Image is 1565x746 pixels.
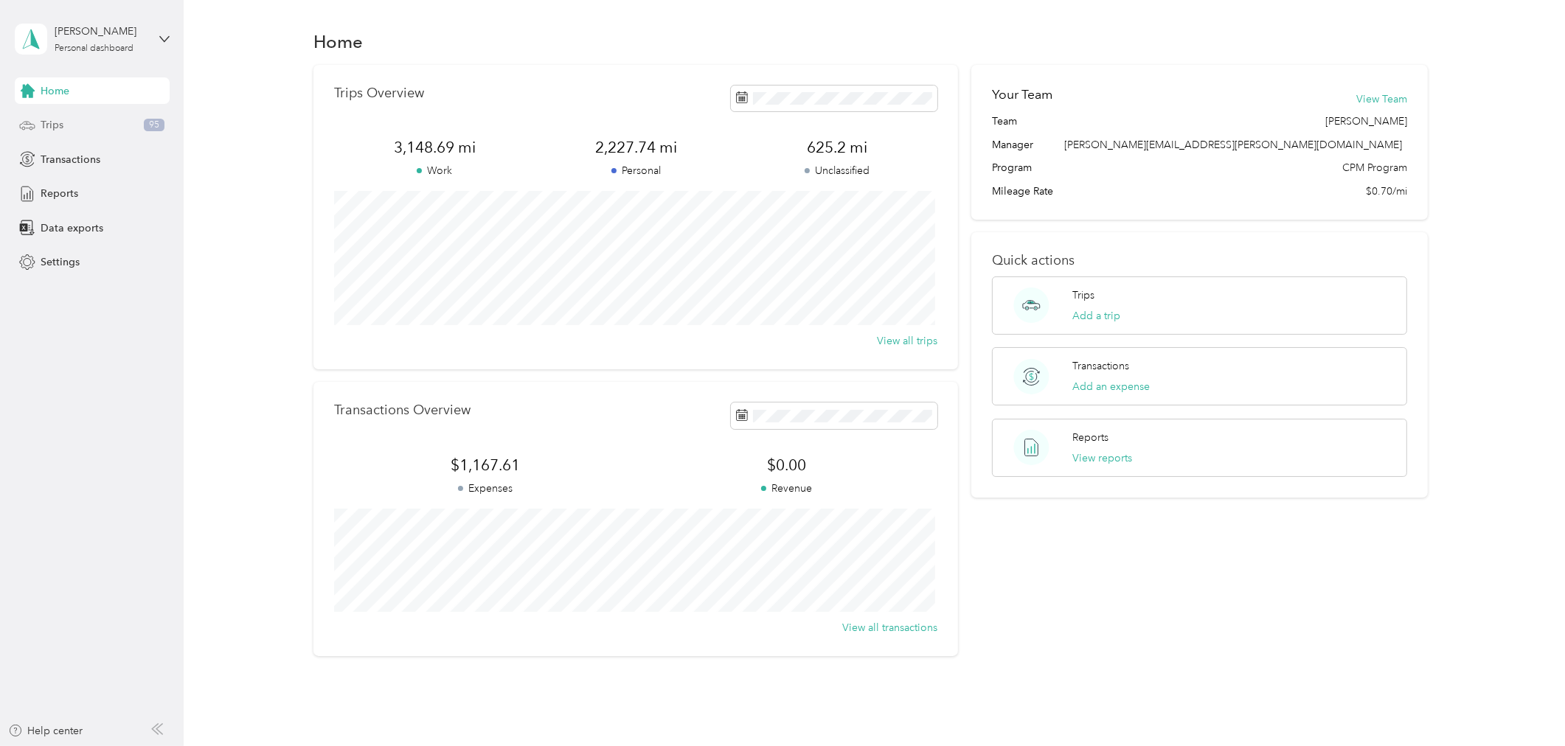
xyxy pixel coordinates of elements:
p: Transactions [1072,358,1129,374]
button: Help center [8,723,83,739]
span: Transactions [41,152,100,167]
p: Expenses [334,481,636,496]
span: 625.2 mi [737,137,938,158]
span: $1,167.61 [334,455,636,475]
p: Personal [535,163,737,178]
span: Data exports [41,220,103,236]
span: CPM Program [1342,160,1407,175]
p: Revenue [636,481,937,496]
button: Add a trip [1072,308,1120,324]
span: Settings [41,254,80,270]
p: Unclassified [737,163,938,178]
span: Team [992,114,1017,129]
button: View reports [1072,450,1132,466]
span: $0.70/mi [1366,184,1407,199]
button: Add an expense [1072,379,1150,394]
p: Transactions Overview [334,402,471,418]
span: 95 [144,119,164,132]
p: Reports [1072,430,1108,445]
span: Mileage Rate [992,184,1053,199]
span: Trips [41,117,63,133]
span: Program [992,160,1032,175]
span: 2,227.74 mi [535,137,737,158]
span: Manager [992,137,1033,153]
p: Trips [1072,287,1094,303]
span: [PERSON_NAME][EMAIL_ADDRESS][PERSON_NAME][DOMAIN_NAME] [1064,139,1402,151]
span: Reports [41,186,78,201]
p: Trips Overview [334,86,424,101]
iframe: Everlance-gr Chat Button Frame [1482,663,1565,746]
p: Quick actions [992,253,1408,268]
div: Personal dashboard [55,44,133,53]
div: [PERSON_NAME] [55,24,147,39]
button: View all transactions [842,620,937,635]
button: View Team [1356,91,1407,107]
h1: Home [313,34,363,49]
span: Home [41,83,69,99]
span: [PERSON_NAME] [1325,114,1407,129]
h2: Your Team [992,86,1052,104]
span: $0.00 [636,455,937,475]
button: View all trips [877,333,937,349]
p: Work [334,163,535,178]
span: 3,148.69 mi [334,137,535,158]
